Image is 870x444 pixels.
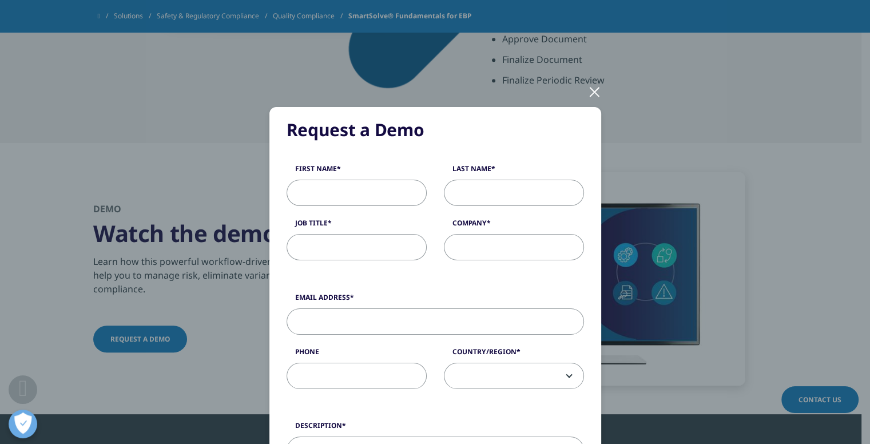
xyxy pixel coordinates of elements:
label: Last Name [444,164,584,180]
h5: Request a Demo [287,118,584,141]
label: Company [444,218,584,234]
button: Open Preferences [9,410,37,438]
label: Description [287,421,584,437]
label: Job Title [287,218,427,234]
label: First Name [287,164,427,180]
label: Phone [287,347,427,363]
label: Email Address [287,292,584,308]
label: Country/Region [444,347,584,363]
